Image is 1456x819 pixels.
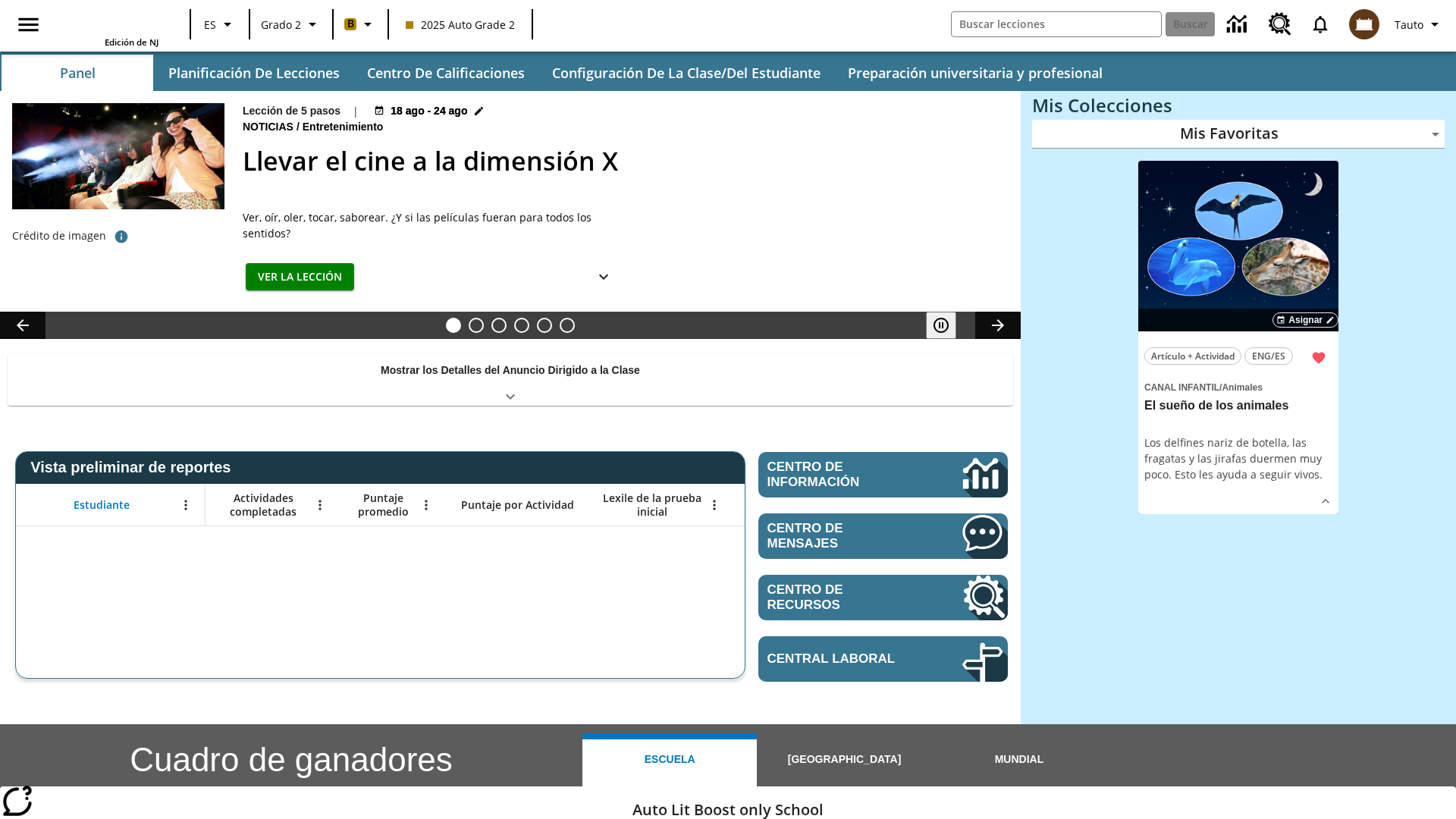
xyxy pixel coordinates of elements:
button: Abrir menú [309,494,331,516]
p: Lección de 5 pasos [243,103,340,119]
span: / [297,121,300,133]
span: Edición de NJ [105,36,158,48]
p: Crédito de imagen [12,228,106,243]
button: Ver la lección [246,263,354,291]
button: Preparación universitaria y profesional [836,55,1115,91]
button: Carrusel de lecciones, seguir [975,312,1021,339]
span: Noticias [243,119,297,136]
div: Los delfines nariz de botella, las fragatas y las jirafas duermen muy poco. Esto les ayuda a segu... [1144,435,1332,482]
h3: Mis Colecciones [1032,95,1445,116]
a: Centro de recursos, Se abrirá en una pestaña nueva. [758,575,1008,620]
span: B [347,14,354,33]
span: ENG/ES [1252,348,1285,364]
img: avatar image [1349,9,1379,39]
div: Mostrar los Detalles del Anuncio Dirigido a la Clase [8,353,1013,406]
span: Vista preliminar de reportes [30,459,238,476]
input: Buscar campo [952,12,1161,36]
a: Portada [60,6,158,36]
div: Ver, oír, oler, tocar, saborear. ¿Y si las películas fueran para todos los sentidos? [243,209,622,241]
span: Grado 2 [261,17,301,33]
div: Pausar [926,312,971,339]
span: | [353,103,359,119]
button: Mundial [932,733,1106,786]
span: Estudiante [74,498,130,512]
a: Notificaciones [1301,5,1340,44]
button: Configuración de la clase/del estudiante [540,55,833,91]
button: Panel [2,55,153,91]
span: Asignar [1288,313,1323,327]
span: Tema: Canal Infantil/Animales [1144,378,1332,395]
button: Diapositiva 4 ¿Los autos del futuro? [514,318,529,333]
span: 18 ago - 24 ago [391,103,467,119]
button: Grado: Grado 2, Elige un grado [255,11,328,38]
span: Central laboral [767,651,917,667]
button: Crédito de foto: The Asahi Shimbun vía Getty Images [106,223,136,250]
button: Abrir menú [174,494,197,516]
span: Animales [1222,382,1262,393]
button: Planificación de lecciones [156,55,352,91]
button: Diapositiva 2 ¿Lo quieres con papas fritas? [469,318,484,333]
button: Diapositiva 1 Llevar el cine a la dimensión X [446,318,461,333]
button: Remover de Favoritas [1305,344,1332,372]
button: Abrir el menú lateral [6,2,51,47]
button: Boost El color de la clase es anaranjado claro. Cambiar el color de la clase. [338,11,383,38]
span: Puntaje promedio [347,491,419,519]
div: Mis Favoritas [1032,120,1445,149]
span: Centro de información [767,460,911,490]
h2: Llevar el cine a la dimensión X [243,142,1003,180]
button: Ver más [588,263,619,291]
a: Centro de información [758,452,1008,497]
div: lesson details [1138,161,1338,515]
div: Portada [60,5,158,48]
button: Lenguaje: ES, Selecciona un idioma [196,11,244,38]
h3: El sueño de los animales [1144,398,1332,414]
span: Entretenimiento [303,119,387,136]
button: Centro de calificaciones [355,55,537,91]
button: Escuela [582,733,757,786]
span: Actividades completadas [213,491,313,519]
span: / [1219,382,1222,393]
span: Centro de mensajes [767,521,917,551]
button: 18 ago - 24 ago Elegir fechas [371,103,487,119]
span: Lexile de la prueba inicial [597,491,708,519]
button: Abrir menú [703,494,726,516]
span: ES [204,17,216,33]
a: Central laboral [758,636,1008,682]
span: Tauto [1395,17,1423,33]
a: Centro de mensajes [758,513,1008,559]
button: Abrir menú [415,494,438,516]
button: Asignar Elegir fechas [1272,312,1338,328]
span: Artículo + Actividad [1151,348,1235,364]
p: Mostrar los Detalles del Anuncio Dirigido a la Clase [381,362,640,378]
button: Diapositiva 3 Modas que pasaron de moda [491,318,507,333]
button: Diapositiva 6 Una idea, mucho trabajo [560,318,575,333]
button: Artículo + Actividad [1144,347,1241,365]
span: Puntaje por Actividad [461,498,574,512]
img: El panel situado frente a los asientos rocía con agua nebulizada al feliz público en un cine equi... [12,103,224,209]
button: Pausar [926,312,956,339]
button: Ver más [1314,490,1337,513]
button: Diapositiva 5 ¿Cuál es la gran idea? [537,318,552,333]
a: Centro de recursos, Se abrirá en una pestaña nueva. [1260,4,1301,45]
span: Centro de recursos [767,582,917,613]
span: 2025 Auto Grade 2 [406,17,515,33]
span: Canal Infantil [1144,382,1219,393]
button: Escoja un nuevo avatar [1340,5,1389,44]
button: Perfil/Configuración [1389,11,1450,38]
button: ENG/ES [1244,347,1293,365]
button: [GEOGRAPHIC_DATA] [757,733,931,786]
a: Centro de información [1218,4,1260,45]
